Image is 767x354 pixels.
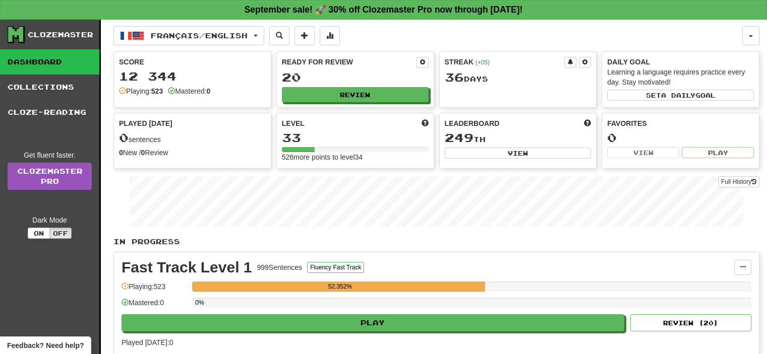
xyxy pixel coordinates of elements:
[119,70,266,83] div: 12 344
[49,228,72,239] button: Off
[607,131,754,144] div: 0
[119,57,266,67] div: Score
[7,340,84,350] span: Open feedback widget
[445,130,474,145] span: 249
[113,26,264,45] button: Français/English
[122,260,252,275] div: Fast Track Level 1
[307,262,364,273] button: Fluency Fast Track
[584,118,591,128] span: This week in points, UTC
[119,130,129,145] span: 0
[269,26,289,45] button: Search sentences
[445,71,592,84] div: Day s
[607,118,754,128] div: Favorites
[257,262,303,272] div: 999 Sentences
[294,26,315,45] button: Add sentence to collection
[8,163,92,190] a: ClozemasterPro
[282,131,429,144] div: 33
[113,237,759,247] p: In Progress
[119,149,123,157] strong: 0
[168,86,210,96] div: Mastered:
[476,59,490,66] a: (+05)
[282,87,429,102] button: Review
[630,314,751,331] button: Review (20)
[151,31,248,40] span: Français / English
[122,298,187,314] div: Mastered: 0
[28,30,93,40] div: Clozemaster
[28,228,50,239] button: On
[445,118,500,128] span: Leaderboard
[119,131,266,145] div: sentences
[119,118,172,128] span: Played [DATE]
[206,87,210,95] strong: 0
[607,90,754,101] button: Seta dailygoal
[245,5,523,15] strong: September sale! 🚀 30% off Clozemaster Pro now through [DATE]!
[8,215,92,225] div: Dark Mode
[151,87,163,95] strong: 523
[8,150,92,160] div: Get fluent faster.
[718,176,759,187] button: Full History
[445,148,592,159] button: View
[195,281,485,292] div: 52.352%
[445,131,592,145] div: th
[661,92,695,99] span: a daily
[141,149,145,157] strong: 0
[320,26,340,45] button: More stats
[119,86,163,96] div: Playing:
[682,147,754,158] button: Play
[607,147,679,158] button: View
[282,57,417,67] div: Ready for Review
[282,152,429,162] div: 526 more points to level 34
[282,71,429,84] div: 20
[445,70,464,84] span: 36
[282,118,305,128] span: Level
[445,57,565,67] div: Streak
[607,67,754,87] div: Learning a language requires practice every day. Stay motivated!
[122,338,173,346] span: Played [DATE]: 0
[422,118,429,128] span: Score more points to level up
[122,314,624,331] button: Play
[122,281,187,298] div: Playing: 523
[119,148,266,158] div: New / Review
[607,57,754,67] div: Daily Goal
